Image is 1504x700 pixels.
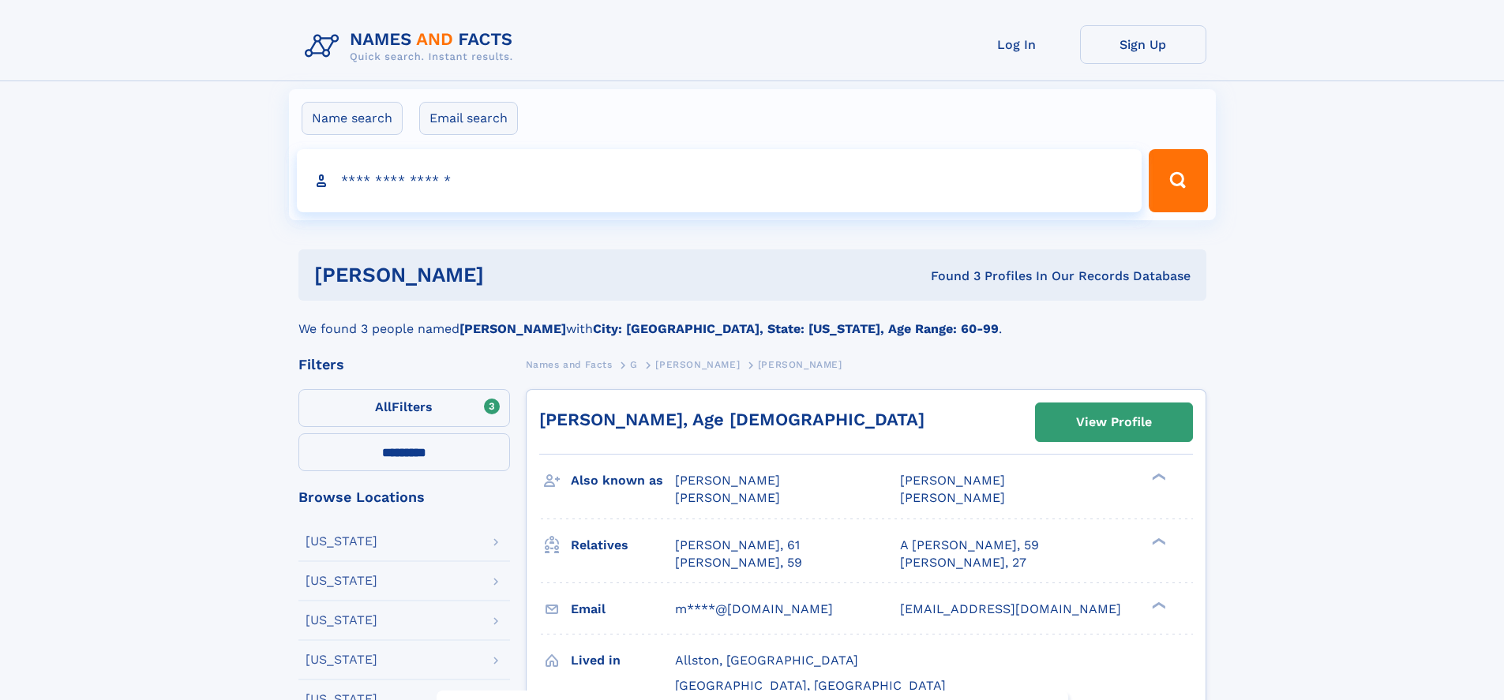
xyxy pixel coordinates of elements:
[954,25,1080,64] a: Log In
[375,399,392,414] span: All
[539,410,925,429] a: [PERSON_NAME], Age [DEMOGRAPHIC_DATA]
[655,354,740,374] a: [PERSON_NAME]
[655,359,740,370] span: [PERSON_NAME]
[306,653,377,666] div: [US_STATE]
[675,554,802,571] a: [PERSON_NAME], 59
[1148,472,1167,482] div: ❯
[571,647,675,674] h3: Lived in
[900,601,1121,616] span: [EMAIL_ADDRESS][DOMAIN_NAME]
[675,653,858,668] span: Allston, [GEOGRAPHIC_DATA]
[306,535,377,548] div: [US_STATE]
[298,25,526,68] img: Logo Names and Facts
[298,301,1206,339] div: We found 3 people named with .
[526,354,613,374] a: Names and Facts
[675,490,780,505] span: [PERSON_NAME]
[571,467,675,494] h3: Also known as
[675,537,800,554] a: [PERSON_NAME], 61
[1036,403,1192,441] a: View Profile
[298,357,510,372] div: Filters
[302,102,403,135] label: Name search
[900,473,1005,488] span: [PERSON_NAME]
[306,614,377,627] div: [US_STATE]
[1149,149,1207,212] button: Search Button
[707,268,1191,285] div: Found 3 Profiles In Our Records Database
[1148,536,1167,546] div: ❯
[1080,25,1206,64] a: Sign Up
[306,575,377,587] div: [US_STATE]
[675,678,946,693] span: [GEOGRAPHIC_DATA], [GEOGRAPHIC_DATA]
[571,596,675,623] h3: Email
[314,265,707,285] h1: [PERSON_NAME]
[459,321,566,336] b: [PERSON_NAME]
[1076,404,1152,440] div: View Profile
[758,359,842,370] span: [PERSON_NAME]
[900,537,1039,554] a: A [PERSON_NAME], 59
[571,532,675,559] h3: Relatives
[419,102,518,135] label: Email search
[900,490,1005,505] span: [PERSON_NAME]
[900,554,1026,571] a: [PERSON_NAME], 27
[297,149,1142,212] input: search input
[1148,600,1167,610] div: ❯
[298,389,510,427] label: Filters
[630,359,638,370] span: G
[675,473,780,488] span: [PERSON_NAME]
[593,321,999,336] b: City: [GEOGRAPHIC_DATA], State: [US_STATE], Age Range: 60-99
[298,490,510,504] div: Browse Locations
[630,354,638,374] a: G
